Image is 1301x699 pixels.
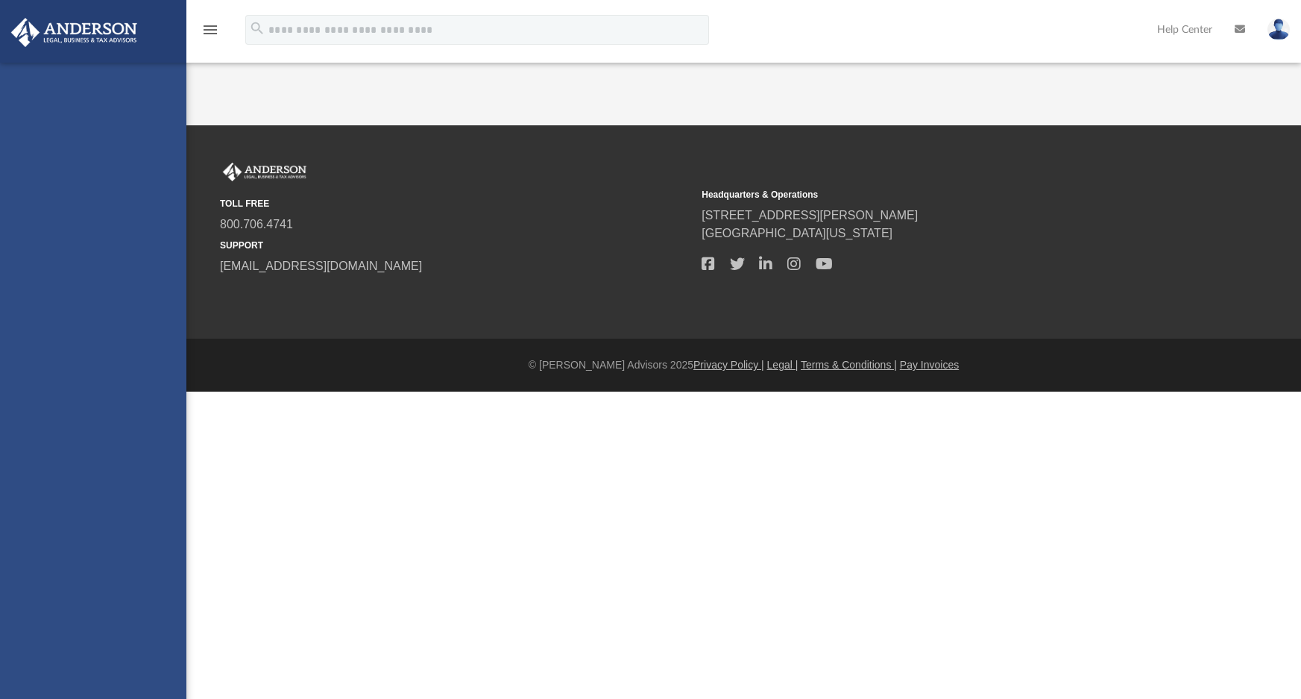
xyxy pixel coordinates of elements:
[186,357,1301,373] div: © [PERSON_NAME] Advisors 2025
[220,197,691,210] small: TOLL FREE
[767,359,798,371] a: Legal |
[220,218,293,231] a: 800.706.4741
[249,20,265,37] i: search
[201,21,219,39] i: menu
[220,260,422,272] a: [EMAIL_ADDRESS][DOMAIN_NAME]
[220,239,691,252] small: SUPPORT
[702,227,892,239] a: [GEOGRAPHIC_DATA][US_STATE]
[702,209,918,222] a: [STREET_ADDRESS][PERSON_NAME]
[220,163,309,182] img: Anderson Advisors Platinum Portal
[201,28,219,39] a: menu
[7,18,142,47] img: Anderson Advisors Platinum Portal
[900,359,959,371] a: Pay Invoices
[1267,19,1290,40] img: User Pic
[693,359,764,371] a: Privacy Policy |
[702,188,1173,201] small: Headquarters & Operations
[801,359,897,371] a: Terms & Conditions |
